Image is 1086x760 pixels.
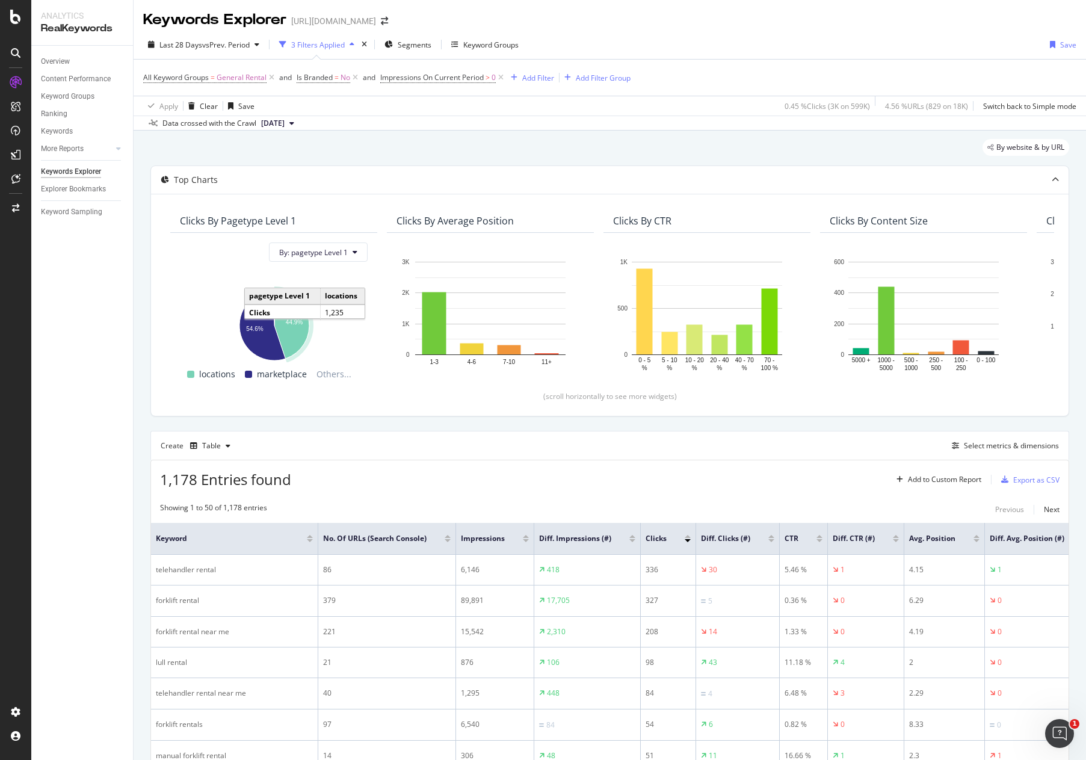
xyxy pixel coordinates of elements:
[359,39,369,51] div: times
[41,206,102,218] div: Keyword Sampling
[1051,259,1061,265] text: 300
[998,564,1002,575] div: 1
[709,719,713,730] div: 6
[909,564,980,575] div: 4.15
[613,215,671,227] div: Clicks By CTR
[947,439,1059,453] button: Select metrics & dimensions
[638,357,650,363] text: 0 - 5
[180,285,368,362] svg: A chart.
[398,40,431,50] span: Segments
[279,72,292,83] button: and
[402,321,410,327] text: 1K
[834,321,844,327] text: 200
[904,365,918,371] text: 1000
[217,69,267,86] span: General Rental
[160,502,267,517] div: Showing 1 to 50 of 1,178 entries
[323,533,427,544] span: No. of URLs (Search Console)
[41,55,70,68] div: Overview
[486,72,490,82] span: >
[41,165,101,178] div: Keywords Explorer
[880,365,893,371] text: 5000
[708,596,712,607] div: 5
[547,688,560,699] div: 448
[841,688,845,699] div: 3
[976,357,996,363] text: 0 - 100
[646,533,667,544] span: Clicks
[662,357,677,363] text: 5 - 10
[909,688,980,699] div: 2.29
[159,40,202,50] span: Last 28 Days
[143,96,178,116] button: Apply
[1044,502,1060,517] button: Next
[41,143,84,155] div: More Reports
[41,165,125,178] a: Keywords Explorer
[995,502,1024,517] button: Previous
[620,259,628,265] text: 1K
[162,118,256,129] div: Data crossed with the Crawl
[956,365,966,371] text: 250
[461,533,505,544] span: Impressions
[1051,291,1061,298] text: 200
[983,139,1069,156] div: legacy label
[710,357,729,363] text: 20 - 40
[461,626,529,637] div: 15,542
[41,22,123,36] div: RealKeywords
[41,73,125,85] a: Content Performance
[323,626,451,637] div: 221
[646,626,691,637] div: 208
[830,215,928,227] div: Clicks By Content Size
[503,359,515,365] text: 7-10
[560,70,631,85] button: Add Filter Group
[156,595,313,606] div: forklift rental
[996,144,1064,151] span: By website & by URL
[547,564,560,575] div: 418
[156,688,313,699] div: telehandler rental near me
[274,35,359,54] button: 3 Filters Applied
[735,357,754,363] text: 40 - 70
[506,70,554,85] button: Add Filter
[964,440,1059,451] div: Select metrics & dimensions
[363,72,375,83] button: and
[291,15,376,27] div: [URL][DOMAIN_NAME]
[646,688,691,699] div: 84
[878,357,895,363] text: 1000 -
[998,688,1002,699] div: 0
[156,564,313,575] div: telehandler rental
[546,720,555,731] div: 84
[830,256,1017,372] svg: A chart.
[279,72,292,82] div: and
[396,256,584,372] svg: A chart.
[461,688,529,699] div: 1,295
[41,90,125,103] a: Keyword Groups
[1045,35,1076,54] button: Save
[954,357,968,363] text: 100 -
[852,357,871,363] text: 5000 +
[335,72,339,82] span: =
[396,215,514,227] div: Clicks By Average Position
[909,533,955,544] span: Avg. Position
[717,365,722,371] text: %
[834,290,844,297] text: 400
[1013,475,1060,485] div: Export as CSV
[41,108,125,120] a: Ranking
[402,290,410,297] text: 2K
[156,533,289,544] span: Keyword
[998,595,1002,606] div: 0
[161,436,235,456] div: Create
[646,595,691,606] div: 327
[238,101,255,111] div: Save
[539,533,611,544] span: Diff. Impressions (#)
[1051,323,1061,330] text: 100
[929,357,943,363] text: 250 -
[990,723,995,727] img: Equal
[246,326,263,333] text: 54.6%
[41,143,113,155] a: More Reports
[692,365,697,371] text: %
[642,365,647,371] text: %
[998,657,1002,668] div: 0
[708,688,712,699] div: 4
[909,595,980,606] div: 6.29
[41,55,125,68] a: Overview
